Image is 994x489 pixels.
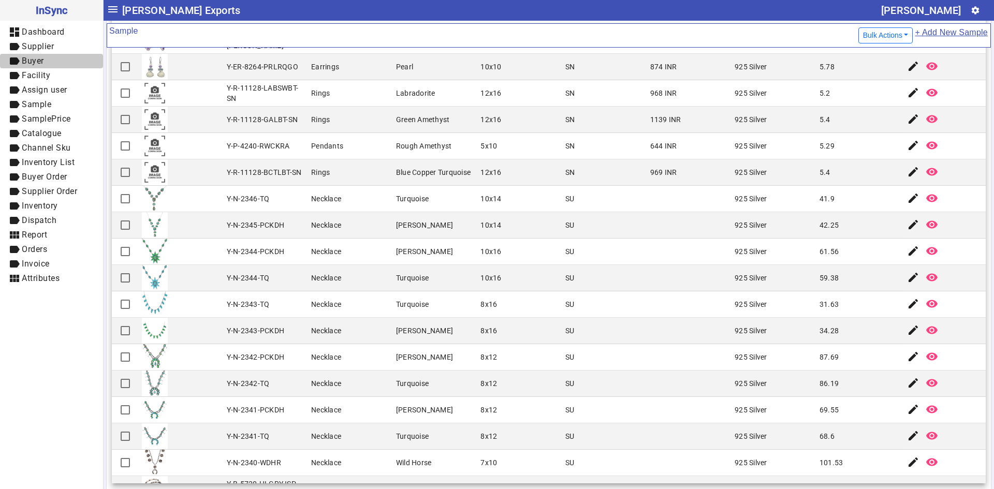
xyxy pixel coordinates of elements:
div: Necklace [311,378,341,389]
img: d0282282-7de1-416d-91df-9c1e24297e71 [142,344,168,370]
div: 968 INR [650,88,677,98]
mat-icon: remove_red_eye [926,456,938,468]
span: Inventory [22,201,58,211]
mat-icon: label [8,113,21,125]
img: 09d9a210-98e3-4a16-895b-f9517c9dc4a7 [142,291,168,317]
div: [PERSON_NAME] [396,352,453,362]
div: Y-N-2344-TQ [227,273,270,283]
img: fc650671-0767-4822-9a64-faea5dca9abc [142,54,168,80]
div: 8x12 [480,378,497,389]
div: 5.78 [820,62,835,72]
div: [PERSON_NAME] [396,405,453,415]
mat-icon: view_module [8,229,21,241]
span: Channel Sku [22,143,71,153]
img: d543b44a-e9b9-4c89-bea5-a7cf20fcbf7d [142,450,168,476]
mat-icon: label [8,142,21,154]
div: Turquoise [396,299,429,309]
div: Rings [311,88,330,98]
img: c4adb8e5-6a7c-4f45-91f3-bd82e4bdf606 [142,239,168,264]
span: Supplier Order [22,186,77,196]
div: Blue Copper Turquoise [396,167,471,177]
div: [PERSON_NAME] [396,325,453,336]
div: SU [565,405,575,415]
img: 87017c72-c46a-498f-a13c-3a0bfe4ddf6c [142,265,168,291]
mat-icon: label [8,69,21,82]
div: Y-N-2344-PCKDH [227,246,285,257]
div: Necklace [311,299,341,309]
div: 925 Silver [735,246,767,257]
mat-icon: label [8,127,21,140]
div: SN [565,88,575,98]
div: Labradorite [396,88,435,98]
div: 925 Silver [735,431,767,441]
mat-icon: edit [907,139,919,152]
div: 42.25 [820,220,839,230]
mat-icon: remove_red_eye [926,271,938,284]
span: Report [22,230,47,240]
div: 12x16 [480,114,501,125]
span: Catalogue [22,128,62,138]
img: 6c2fcae7-e948-4572-81ef-d3471264a8d8 [142,397,168,423]
div: SU [565,299,575,309]
mat-icon: edit [907,377,919,389]
span: Facility [22,70,50,80]
mat-icon: edit [907,245,919,257]
mat-icon: remove_red_eye [926,324,938,336]
mat-card-header: Sample [107,23,991,48]
mat-icon: remove_red_eye [926,139,938,152]
button: Bulk Actions [858,27,913,43]
div: SN [565,114,575,125]
div: 5.29 [820,141,835,151]
img: comingsoon.png [142,80,168,106]
span: InSync [8,2,95,19]
mat-icon: edit [907,113,919,125]
div: 68.6 [820,431,835,441]
div: Pearl [396,62,413,72]
div: Turquoise [396,431,429,441]
mat-icon: settings [971,6,980,15]
div: 10x16 [480,246,501,257]
div: 644 INR [650,141,677,151]
mat-icon: remove_red_eye [926,166,938,178]
div: 34.28 [820,325,839,336]
div: Y-N-2343-PCKDH [227,325,285,336]
a: + Add New Sample [914,26,988,45]
div: [PERSON_NAME] [396,220,453,230]
mat-icon: label [8,200,21,212]
div: 1139 INR [650,114,681,125]
span: Attributes [22,273,60,283]
div: 86.19 [820,378,839,389]
div: 101.53 [820,457,843,468]
div: 925 Silver [735,405,767,415]
div: Necklace [311,273,341,283]
div: Turquoise [396,378,429,389]
span: Inventory List [22,157,75,167]
div: Turquoise [396,273,429,283]
mat-icon: remove_red_eye [926,245,938,257]
div: 12x16 [480,88,501,98]
div: 8x12 [480,431,497,441]
div: SU [565,457,575,468]
div: Necklace [311,431,341,441]
mat-icon: label [8,40,21,53]
div: Y-N-2342-PCKDH [227,352,285,362]
span: Orders [22,244,47,254]
div: SU [565,273,575,283]
img: 07bef271-27db-4301-9da6-77ec9369a7d3 [142,371,168,396]
mat-icon: edit [907,429,919,442]
mat-icon: remove_red_eye [926,113,938,125]
div: 10x14 [480,194,501,204]
mat-icon: label [8,185,21,198]
mat-icon: remove_red_eye [926,60,938,72]
mat-icon: label [8,84,21,96]
div: 925 Silver [735,352,767,362]
mat-icon: label [8,98,21,111]
div: SU [565,431,575,441]
mat-icon: edit [907,166,919,178]
div: 5.4 [820,114,830,125]
div: Necklace [311,325,341,336]
mat-icon: view_module [8,272,21,285]
span: Dispatch [22,215,56,225]
div: Necklace [311,352,341,362]
div: 925 Silver [735,114,767,125]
